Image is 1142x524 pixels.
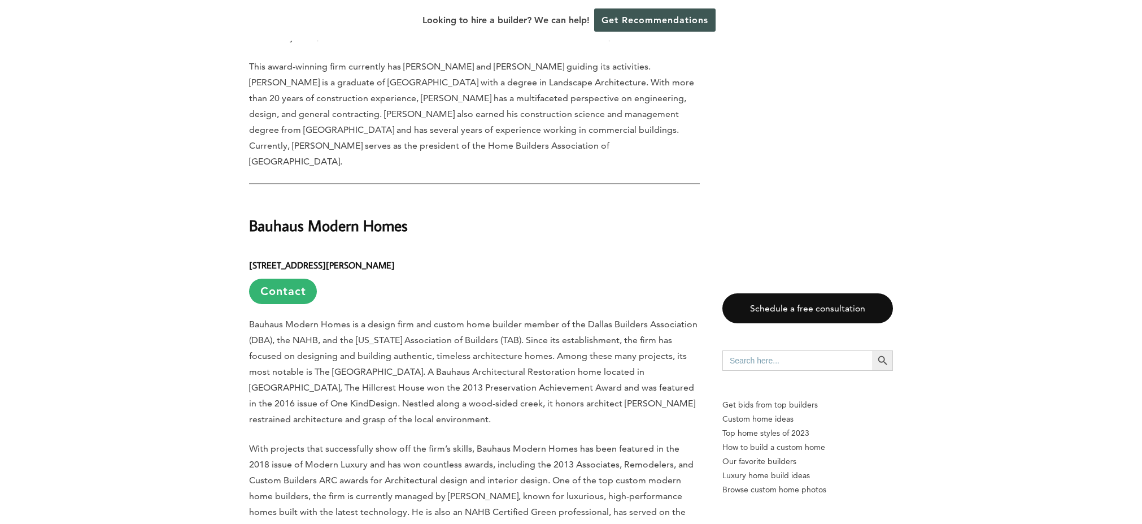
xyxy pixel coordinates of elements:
iframe: Drift Widget Chat Controller [925,443,1128,510]
h2: Bauhaus Modern Homes [249,198,700,237]
a: Our favorite builders [722,454,893,469]
svg: Search [877,354,889,367]
a: Browse custom home photos [722,483,893,497]
a: Top home styles of 2023 [722,426,893,440]
p: This award-winning firm currently has [PERSON_NAME] and [PERSON_NAME] guiding its activities. [PE... [249,59,700,170]
p: Bauhaus Modern Homes is a design firm and custom home builder member of the Dallas Builders Assoc... [249,317,700,427]
a: Luxury home build ideas [722,469,893,483]
a: How to build a custom home [722,440,893,454]
a: Custom home ideas [722,412,893,426]
a: Schedule a free consultation [722,293,893,323]
h6: [STREET_ADDRESS][PERSON_NAME] [249,249,700,304]
a: Get Recommendations [594,8,716,32]
input: Search here... [722,350,873,371]
a: Contact [249,279,317,304]
p: Get bids from top builders [722,398,893,412]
